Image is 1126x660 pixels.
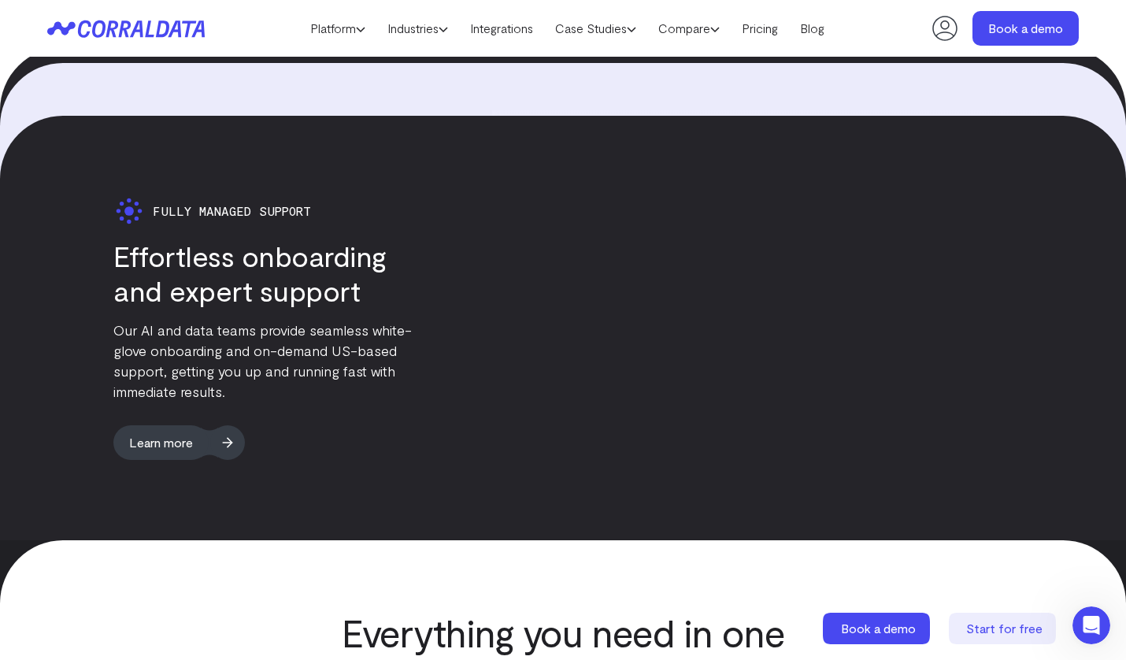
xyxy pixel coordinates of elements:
span: Start for free [966,621,1043,636]
a: Platform [299,17,376,40]
a: Book a demo [972,11,1079,46]
a: Pricing [731,17,789,40]
a: Learn more [113,425,243,460]
span: Learn more [113,425,209,460]
a: Integrations [459,17,544,40]
span: Book a demo [841,621,916,636]
span: Fully Managed Support [153,204,311,218]
a: Book a demo [823,613,933,644]
h3: Effortless onboarding and expert support [113,239,425,308]
a: Case Studies [544,17,647,40]
p: Our AI and data teams provide seamless white-glove onboarding and on-demand US-based support, get... [113,320,425,402]
a: Start for free [949,613,1059,644]
iframe: Intercom live chat [1072,606,1110,644]
a: Industries [376,17,459,40]
a: Blog [789,17,835,40]
a: Compare [647,17,731,40]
